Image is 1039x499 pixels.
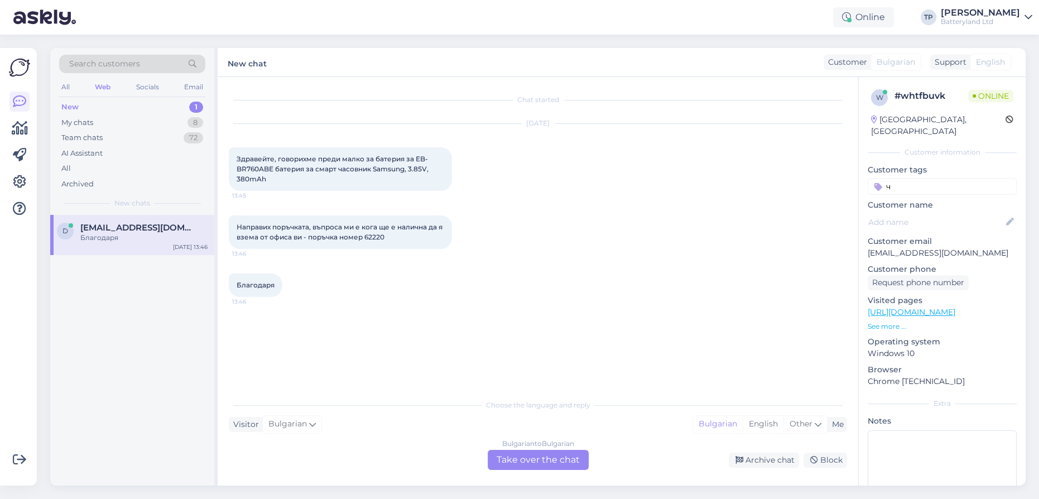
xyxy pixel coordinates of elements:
div: Extra [868,399,1017,409]
div: Customer [824,56,867,68]
p: Customer tags [868,164,1017,176]
label: New chat [228,55,267,70]
p: Notes [868,415,1017,427]
span: New chats [114,198,150,208]
div: Block [804,453,847,468]
p: Operating system [868,336,1017,348]
div: My chats [61,117,93,128]
div: Visitor [229,419,259,430]
div: Archive chat [729,453,799,468]
span: 13:46 [232,298,274,306]
input: Add a tag [868,178,1017,195]
div: [DATE] [229,118,847,128]
p: See more ... [868,322,1017,332]
p: Visited pages [868,295,1017,306]
span: Search customers [69,58,140,70]
span: Здравейте, говорихме преди малко за батерия за EB-BR760ABE батерия за смарт часовник Samsung, 3.8... [237,155,430,183]
span: 13:46 [232,249,274,258]
div: Благодаря [80,233,208,243]
span: Благодаря [237,281,275,289]
div: [GEOGRAPHIC_DATA], [GEOGRAPHIC_DATA] [871,114,1006,137]
div: English [743,416,783,433]
img: Askly Logo [9,57,30,78]
div: Request phone number [868,275,969,290]
div: Chat started [229,95,847,105]
div: Support [930,56,966,68]
input: Add name [868,216,1004,228]
div: AI Assistant [61,148,103,159]
span: English [976,56,1005,68]
div: Customer information [868,147,1017,157]
div: Online [833,7,894,27]
p: Customer name [868,199,1017,211]
p: Chrome [TECHNICAL_ID] [868,376,1017,387]
span: 13:45 [232,191,274,200]
div: Bulgarian [693,416,743,433]
div: # whtfbuvk [894,89,968,103]
a: [URL][DOMAIN_NAME] [868,307,955,317]
div: Socials [134,80,161,94]
span: w [876,93,883,102]
span: Bulgarian [877,56,915,68]
div: All [61,163,71,174]
span: Направих поръчката, въпроса ми е кога ще е налична да я взема от офиса ви - поръчка номер 62220 [237,223,444,241]
div: Email [182,80,205,94]
div: New [61,102,79,113]
div: Team chats [61,132,103,143]
div: Archived [61,179,94,190]
div: TP [921,9,936,25]
p: Browser [868,364,1017,376]
div: 72 [184,132,203,143]
a: [PERSON_NAME]Batteryland Ltd [941,8,1032,26]
div: Take over the chat [488,450,589,470]
div: 1 [189,102,203,113]
div: 8 [187,117,203,128]
div: [DATE] 13:46 [173,243,208,251]
span: Bulgarian [268,418,307,430]
p: [EMAIL_ADDRESS][DOMAIN_NAME] [868,247,1017,259]
div: Bulgarian to Bulgarian [502,439,574,449]
div: Web [93,80,113,94]
p: Customer email [868,236,1017,247]
span: d [62,227,68,235]
span: Other [790,419,812,429]
span: Online [968,90,1013,102]
div: Batteryland Ltd [941,17,1020,26]
div: Choose the language and reply [229,400,847,410]
p: Windows 10 [868,348,1017,359]
span: dushanotgeorgiev@gmail.com [80,223,196,233]
div: [PERSON_NAME] [941,8,1020,17]
div: All [59,80,72,94]
div: Me [828,419,844,430]
p: Customer phone [868,263,1017,275]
